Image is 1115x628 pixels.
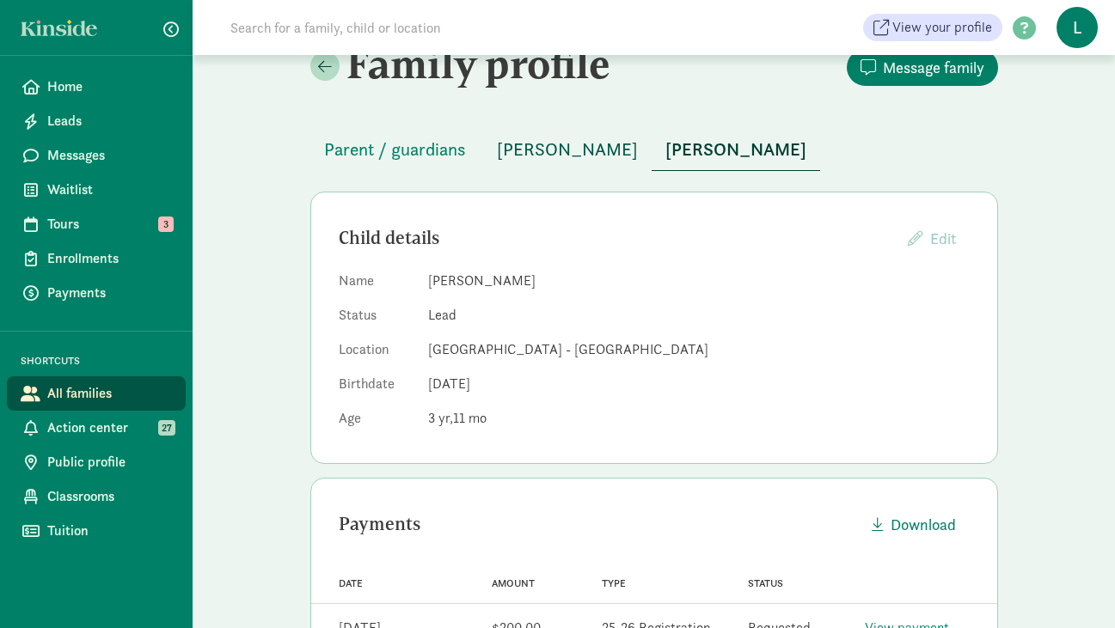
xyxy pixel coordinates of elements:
[324,136,466,163] span: Parent / guardians
[492,577,535,589] span: Amount
[310,140,480,160] a: Parent / guardians
[339,577,363,589] span: Date
[339,224,894,252] div: Child details
[894,220,970,257] button: Edit
[7,138,186,173] a: Messages
[483,129,652,170] button: [PERSON_NAME]
[47,111,172,131] span: Leads
[602,577,626,589] span: Type
[497,136,638,163] span: [PERSON_NAME]
[428,339,970,360] dd: [GEOGRAPHIC_DATA] - [GEOGRAPHIC_DATA]
[847,49,998,86] button: Message family
[7,207,186,241] a: Tours 3
[7,514,186,548] a: Tuition
[339,339,414,367] dt: Location
[892,17,992,38] span: View your profile
[339,305,414,332] dt: Status
[7,411,186,445] a: Action center 27
[47,214,172,235] span: Tours
[158,216,174,232] span: 3
[858,506,970,543] button: Download
[891,513,956,536] span: Download
[47,418,172,438] span: Action center
[453,409,487,427] span: 11
[47,180,172,200] span: Waitlist
[7,70,186,104] a: Home
[863,14,1002,41] a: View your profile
[47,76,172,97] span: Home
[47,383,172,404] span: All families
[339,510,858,538] div: Payments
[310,129,480,170] button: Parent / guardians
[47,486,172,507] span: Classrooms
[883,56,984,79] span: Message family
[7,104,186,138] a: Leads
[339,408,414,436] dt: Age
[1029,546,1115,628] iframe: Chat Widget
[47,248,172,269] span: Enrollments
[220,10,702,45] input: Search for a family, child or location
[47,283,172,303] span: Payments
[7,173,186,207] a: Waitlist
[47,452,172,473] span: Public profile
[652,140,820,160] a: [PERSON_NAME]
[652,129,820,171] button: [PERSON_NAME]
[7,276,186,310] a: Payments
[428,375,470,393] span: [DATE]
[47,145,172,166] span: Messages
[310,40,651,88] h2: Family profile
[1057,7,1098,48] span: L
[339,374,414,401] dt: Birthdate
[428,271,970,291] dd: [PERSON_NAME]
[158,420,175,436] span: 27
[339,271,414,298] dt: Name
[47,521,172,541] span: Tuition
[930,229,956,248] span: Edit
[483,140,652,160] a: [PERSON_NAME]
[7,241,186,276] a: Enrollments
[665,136,806,163] span: [PERSON_NAME]
[748,577,783,589] span: Status
[7,479,186,514] a: Classrooms
[428,409,453,427] span: 3
[7,376,186,411] a: All families
[428,305,970,326] dd: Lead
[7,445,186,479] a: Public profile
